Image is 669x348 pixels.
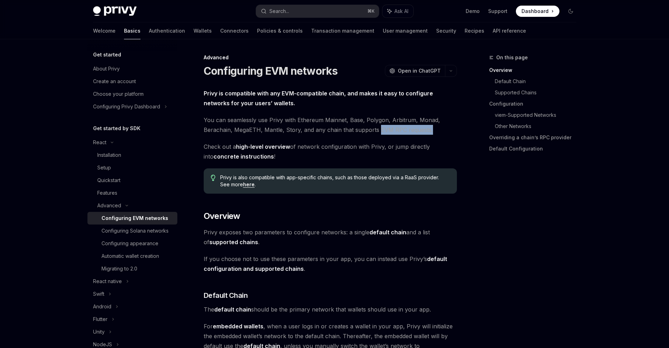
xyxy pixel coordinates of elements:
[87,212,177,225] a: Configuring EVM networks
[489,132,582,143] a: Overriding a chain’s RPC provider
[87,62,177,75] a: About Privy
[93,90,144,98] div: Choose your platform
[209,239,258,246] a: supported chains
[93,65,120,73] div: About Privy
[493,22,526,39] a: API reference
[257,22,303,39] a: Policies & controls
[93,124,140,133] h5: Get started by SDK
[93,302,111,311] div: Android
[97,176,120,185] div: Quickstart
[495,121,582,132] a: Other Networks
[220,22,249,39] a: Connectors
[87,237,177,250] a: Configuring appearance
[204,65,338,77] h1: Configuring EVM networks
[204,290,248,300] span: Default Chain
[87,161,177,174] a: Setup
[495,109,582,121] a: viem-Supported Networks
[93,102,160,111] div: Configuring Privy Dashboard
[87,75,177,88] a: Create an account
[93,315,107,323] div: Flutter
[93,6,137,16] img: dark logo
[488,8,507,15] a: Support
[383,22,428,39] a: User management
[97,201,121,210] div: Advanced
[382,5,413,18] button: Ask AI
[97,189,117,197] div: Features
[87,250,177,262] a: Automatic wallet creation
[204,227,457,247] span: Privy exposes two parameters to configure networks: a single and a list of .
[101,252,159,260] div: Automatic wallet creation
[194,22,212,39] a: Wallets
[97,151,121,159] div: Installation
[211,175,216,181] svg: Tip
[311,22,374,39] a: Transaction management
[149,22,185,39] a: Authentication
[124,22,140,39] a: Basics
[101,227,169,235] div: Configuring Solana networks
[93,290,104,298] div: Swift
[204,304,457,314] span: The should be the primary network that wallets should use in your app.
[495,87,582,98] a: Supported Chains
[385,65,445,77] button: Open in ChatGPT
[220,174,450,188] span: Privy is also compatible with app-specific chains, such as those deployed via a RaaS provider. Se...
[93,51,121,59] h5: Get started
[87,174,177,187] a: Quickstart
[236,143,290,150] a: high-level overview
[93,22,116,39] a: Welcome
[101,214,168,222] div: Configuring EVM networks
[93,328,105,336] div: Unity
[204,210,240,222] span: Overview
[214,153,274,160] a: concrete instructions
[465,22,484,39] a: Recipes
[495,76,582,87] a: Default Chain
[489,98,582,109] a: Configuration
[369,229,406,236] a: default chain
[489,65,582,76] a: Overview
[101,239,158,248] div: Configuring appearance
[243,181,255,188] a: here
[87,225,177,237] a: Configuring Solana networks
[87,149,177,161] a: Installation
[214,306,251,313] strong: default chain
[93,138,106,147] div: React
[97,163,111,172] div: Setup
[256,5,379,18] button: Search...⌘K
[269,7,289,15] div: Search...
[204,54,457,61] div: Advanced
[93,277,122,286] div: React native
[204,254,457,274] span: If you choose not to use these parameters in your app, you can instead use Privy’s .
[93,77,136,86] div: Create an account
[496,53,528,62] span: On this page
[516,6,559,17] a: Dashboard
[565,6,576,17] button: Toggle dark mode
[489,143,582,154] a: Default Configuration
[394,8,408,15] span: Ask AI
[213,323,263,330] strong: embedded wallets
[204,142,457,161] span: Check out a of network configuration with Privy, or jump directly into !
[204,115,457,135] span: You can seamlessly use Privy with Ethereum Mainnet, Base, Polygon, Arbitrum, Monad, Berachain, Me...
[466,8,480,15] a: Demo
[204,90,433,107] strong: Privy is compatible with any EVM-compatible chain, and makes it easy to configure networks for yo...
[522,8,549,15] span: Dashboard
[436,22,456,39] a: Security
[398,67,441,74] span: Open in ChatGPT
[87,262,177,275] a: Migrating to 2.0
[87,187,177,199] a: Features
[87,88,177,100] a: Choose your platform
[367,8,375,14] span: ⌘ K
[101,265,137,273] div: Migrating to 2.0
